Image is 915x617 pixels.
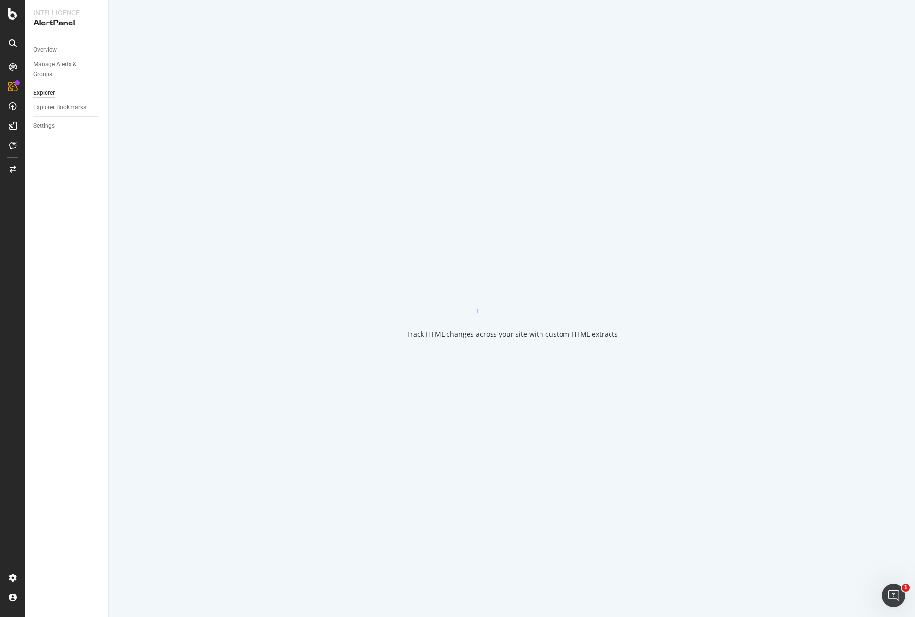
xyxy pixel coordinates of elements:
[33,121,55,131] div: Settings
[33,88,55,98] div: Explorer
[33,121,101,131] a: Settings
[406,329,618,339] div: Track HTML changes across your site with custom HTML extracts
[33,18,100,29] div: AlertPanel
[33,8,100,18] div: Intelligence
[33,102,86,113] div: Explorer Bookmarks
[882,584,905,607] iframe: Intercom live chat
[33,45,57,55] div: Overview
[33,102,101,113] a: Explorer Bookmarks
[902,584,910,592] span: 1
[33,45,101,55] a: Overview
[33,88,101,98] a: Explorer
[33,59,92,80] div: Manage Alerts & Groups
[33,59,101,80] a: Manage Alerts & Groups
[477,278,547,314] div: animation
